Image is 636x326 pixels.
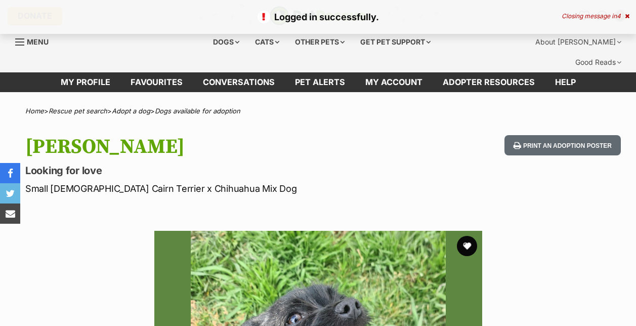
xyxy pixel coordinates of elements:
div: Cats [248,32,286,52]
div: Closing message in [562,13,629,20]
button: favourite [457,236,477,256]
a: Pet alerts [285,72,355,92]
a: Adopt a dog [112,107,150,115]
a: Help [545,72,586,92]
a: Menu [15,32,56,50]
a: My profile [51,72,120,92]
div: Get pet support [353,32,438,52]
a: Dogs available for adoption [155,107,240,115]
p: Looking for love [25,164,389,178]
div: Dogs [206,32,246,52]
a: Favourites [120,72,193,92]
a: conversations [193,72,285,92]
a: Adopter resources [433,72,545,92]
a: My account [355,72,433,92]
div: Other pets [288,32,352,52]
p: Logged in successfully. [10,10,626,24]
button: Print an adoption poster [504,135,621,156]
a: Rescue pet search [49,107,107,115]
span: Menu [27,37,49,46]
span: 4 [617,12,621,20]
p: Small [DEMOGRAPHIC_DATA] Cairn Terrier x Chihuahua Mix Dog [25,182,389,195]
h1: [PERSON_NAME] [25,135,389,158]
div: Good Reads [568,52,628,72]
a: Home [25,107,44,115]
div: About [PERSON_NAME] [528,32,628,52]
